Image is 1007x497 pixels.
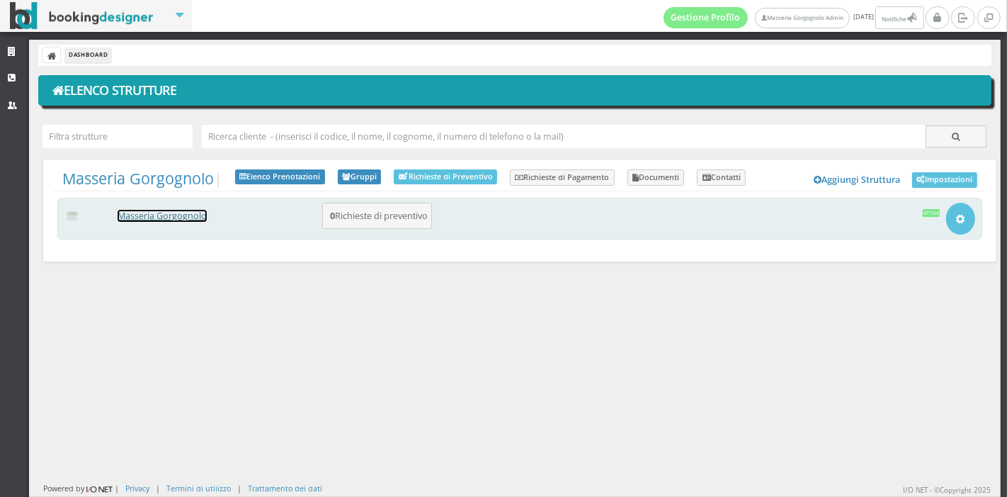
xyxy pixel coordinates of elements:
[62,169,222,188] span: |
[48,79,982,103] h1: Elenco Strutture
[627,169,685,186] a: Documenti
[42,125,193,148] input: Filtra strutture
[248,483,322,493] a: Trattamento dei dati
[64,211,81,221] img: 0603869b585f11eeb13b0a069e529790_max100.png
[875,6,923,29] button: Notifiche
[10,2,154,30] img: BookingDesigner.com
[235,169,325,185] a: Elenco Prenotazioni
[755,8,850,28] a: Masseria Gorgognolo Admin
[331,210,336,222] b: 0
[912,172,977,188] a: Impostazioni
[65,48,111,63] li: Dashboard
[697,169,746,186] a: Contatti
[125,483,149,493] a: Privacy
[202,125,926,148] input: Ricerca cliente - (inserisci il codice, il nome, il cognome, il numero di telefono o la mail)
[807,169,909,191] a: Aggiungi Struttura
[322,203,432,229] button: 0Richieste di preventivo
[510,169,615,186] a: Richieste di Pagamento
[338,169,382,185] a: Gruppi
[923,209,940,216] div: Attiva
[394,169,497,184] a: Richieste di Preventivo
[326,211,428,221] h5: Richieste di preventivo
[84,484,115,495] img: ionet_small_logo.png
[156,483,160,493] div: |
[664,7,749,28] a: Gestione Profilo
[43,483,119,495] div: Powered by |
[166,483,231,493] a: Termini di utilizzo
[664,6,926,29] span: [DATE]
[62,168,214,189] a: Masseria Gorgognolo
[118,210,207,222] a: Masseria Gorgognolo
[237,483,241,493] div: |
